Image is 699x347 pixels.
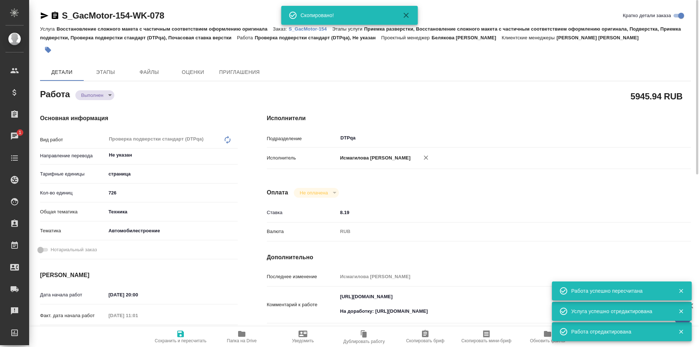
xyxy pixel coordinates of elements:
h2: Работа [40,87,70,100]
span: Файлы [132,68,167,77]
button: Скопировать ссылку для ЯМессенджера [40,11,49,20]
p: Тарифные единицы [40,170,106,178]
p: Исмагилова [PERSON_NAME] [337,154,411,162]
p: Восстановление сложного макета с частичным соответствием оформлению оригинала [56,26,273,32]
p: Ставка [267,209,337,216]
p: Валюта [267,228,337,235]
span: Обновить файлы [530,338,565,343]
div: Услуга успешно отредактирована [571,308,667,315]
span: Детали [44,68,79,77]
p: Проверка подверстки стандарт (DTPqa), Не указан [255,35,381,40]
button: Удалить исполнителя [418,150,434,166]
span: Оценки [175,68,210,77]
p: Клиентские менеджеры [502,35,557,40]
button: Сохранить и пересчитать [150,327,211,347]
h4: Дополнительно [267,253,691,262]
div: Скопировано! [301,12,392,19]
button: Закрыть [398,11,415,20]
p: Кол-во единиц [40,189,106,197]
p: Заказ: [273,26,289,32]
button: Скопировать ссылку [51,11,59,20]
p: Этапы услуги [332,26,364,32]
p: S_GacMotor-154 [289,26,332,32]
span: Папка на Drive [227,338,257,343]
input: Пустое поле [106,310,170,321]
span: Этапы [88,68,123,77]
p: Подразделение [267,135,337,142]
span: Приглашения [219,68,260,77]
button: Закрыть [674,328,688,335]
button: Добавить тэг [40,42,56,58]
span: 1 [14,129,25,136]
p: Последнее изменение [267,273,337,280]
a: 1 [2,127,27,145]
button: Уведомить [272,327,333,347]
button: Дублировать работу [333,327,395,347]
p: Факт. дата начала работ [40,312,106,319]
p: Направление перевода [40,152,106,159]
button: Закрыть [674,308,688,315]
p: Тематика [40,227,106,234]
button: Open [234,154,235,156]
a: S_GacMotor-154-WK-078 [62,11,164,20]
button: Скопировать бриф [395,327,456,347]
button: Папка на Drive [211,327,272,347]
div: Выполнен [75,90,114,100]
span: Кратко детали заказа [623,12,671,19]
span: Скопировать мини-бриф [461,338,511,343]
p: Проектный менеджер [381,35,431,40]
div: RUB [337,225,656,238]
div: Техника [106,206,238,218]
span: Сохранить и пересчитать [155,338,206,343]
h2: 5945.94 RUB [631,90,683,102]
p: Общая тематика [40,208,106,216]
span: Уведомить [292,338,314,343]
input: ✎ Введи что-нибудь [106,188,238,198]
p: Работа [237,35,255,40]
h4: Основная информация [40,114,238,123]
input: Пустое поле [337,271,656,282]
p: Дата начала работ [40,291,106,299]
button: Open [652,137,653,139]
textarea: [URL][DOMAIN_NAME] На доработку: [URL][DOMAIN_NAME] [337,291,656,318]
div: Работа успешно пересчитана [571,287,667,295]
button: Не оплачена [297,190,330,196]
div: Работа отредактирована [571,328,667,335]
p: Вид работ [40,136,106,143]
input: ✎ Введи что-нибудь [106,289,170,300]
p: Белякова [PERSON_NAME] [431,35,501,40]
button: Закрыть [674,288,688,294]
span: Скопировать бриф [406,338,444,343]
p: Комментарий к работе [267,301,337,308]
div: Автомобилестроение [106,225,238,237]
h4: [PERSON_NAME] [40,271,238,280]
input: ✎ Введи что-нибудь [337,207,656,218]
span: Дублировать работу [343,339,385,344]
h4: Исполнители [267,114,691,123]
button: Скопировать мини-бриф [456,327,517,347]
span: Нотариальный заказ [51,246,97,253]
button: Обновить файлы [517,327,578,347]
div: Выполнен [294,188,339,198]
h4: Оплата [267,188,288,197]
p: [PERSON_NAME] [PERSON_NAME] [557,35,644,40]
a: S_GacMotor-154 [289,25,332,32]
p: Исполнитель [267,154,337,162]
button: Выполнен [79,92,106,98]
p: Услуга [40,26,56,32]
div: страница [106,168,238,180]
